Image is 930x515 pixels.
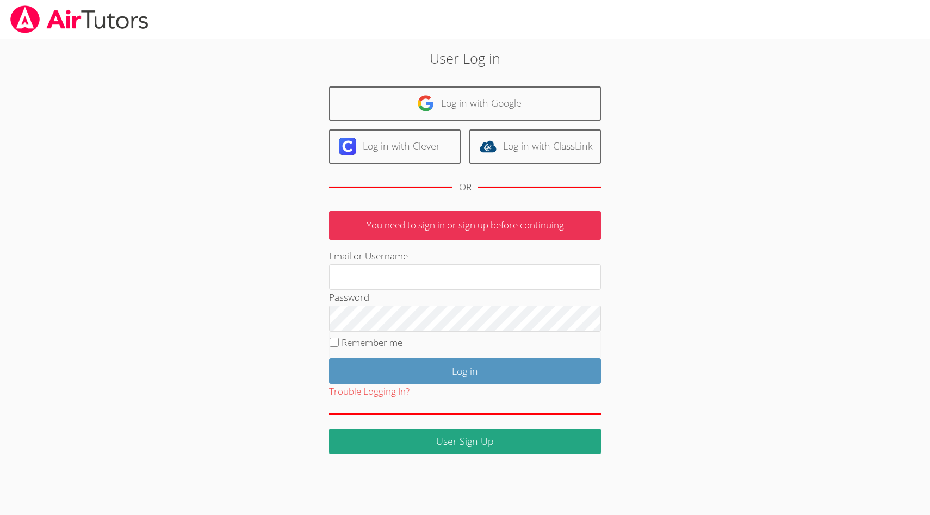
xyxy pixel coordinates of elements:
input: Log in [329,358,601,384]
img: classlink-logo-d6bb404cc1216ec64c9a2012d9dc4662098be43eaf13dc465df04b49fa7ab582.svg [479,138,497,155]
a: Log in with Google [329,86,601,121]
img: google-logo-50288ca7cdecda66e5e0955fdab243c47b7ad437acaf1139b6f446037453330a.svg [417,95,435,112]
a: Log in with Clever [329,129,461,164]
div: OR [459,179,472,195]
label: Email or Username [329,250,408,262]
img: clever-logo-6eab21bc6e7a338710f1a6ff85c0baf02591cd810cc4098c63d3a4b26e2feb20.svg [339,138,356,155]
label: Password [329,291,369,303]
img: airtutors_banner-c4298cdbf04f3fff15de1276eac7730deb9818008684d7c2e4769d2f7ddbe033.png [9,5,150,33]
a: Log in with ClassLink [469,129,601,164]
h2: User Log in [214,48,716,69]
button: Trouble Logging In? [329,384,410,400]
label: Remember me [342,336,402,349]
p: You need to sign in or sign up before continuing [329,211,601,240]
a: User Sign Up [329,429,601,454]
